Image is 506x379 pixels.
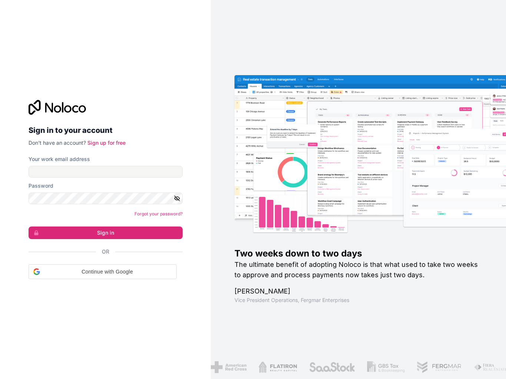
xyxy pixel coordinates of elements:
[102,248,109,255] span: Or
[279,361,326,373] img: /assets/saastock-C6Zbiodz.png
[387,361,432,373] img: /assets/fergmar-CudnrXN5.png
[234,259,482,280] h2: The ultimate benefit of adopting Noloco is that what used to take two weeks to approve and proces...
[43,268,172,276] span: Continue with Google
[29,166,183,178] input: Email address
[234,248,482,259] h1: Two weeks down to two days
[29,155,90,163] label: Your work email address
[234,286,482,296] h1: [PERSON_NAME]
[29,227,183,239] button: Sign in
[29,264,177,279] div: Continue with Google
[87,140,126,146] a: Sign up for free
[134,211,183,217] a: Forgot your password?
[234,296,482,304] h1: Vice President Operations , Fergmar Enterprises
[444,361,479,373] img: /assets/fiera-fwj2N5v4.png
[181,361,217,373] img: /assets/american-red-cross-BAupjrZR.png
[337,361,375,373] img: /assets/gbstax-C-GtDUiK.png
[29,192,183,204] input: Password
[29,124,183,137] h2: Sign in to your account
[29,182,53,189] label: Password
[229,361,267,373] img: /assets/flatiron-C8eUkumj.png
[29,140,86,146] span: Don't have an account?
